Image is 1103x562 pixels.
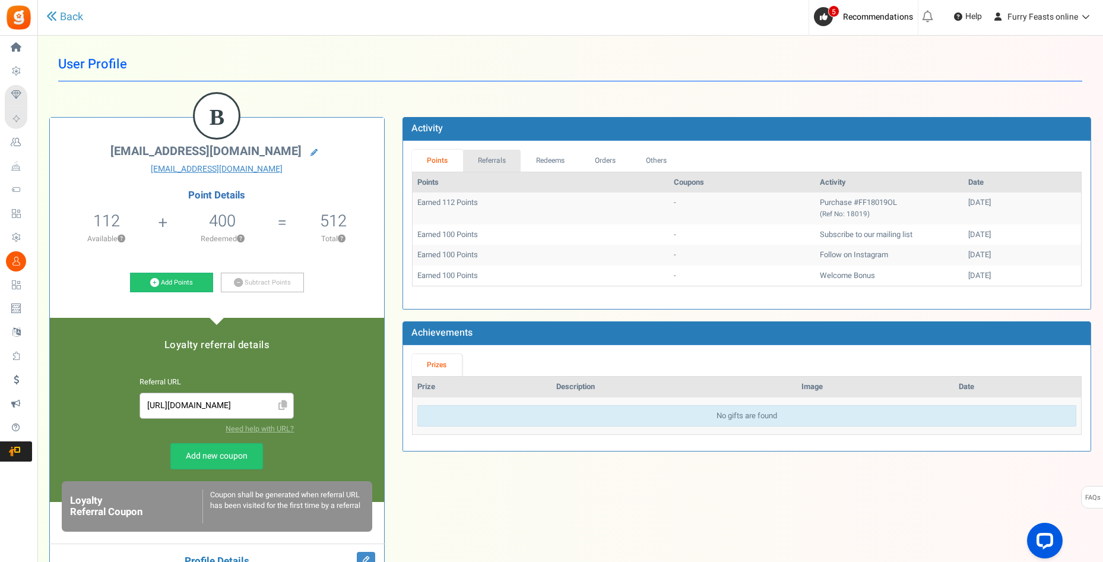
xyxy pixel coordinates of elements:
[1007,11,1078,23] span: Furry Feasts online
[140,378,294,387] h6: Referral URL
[195,94,239,140] figcaption: B
[412,150,463,172] a: Points
[93,209,120,233] span: 112
[110,143,302,160] span: [EMAIL_ADDRESS][DOMAIN_NAME]
[797,377,954,397] th: Image
[820,209,870,219] small: (Ref No: 18019)
[968,197,1076,209] div: [DATE]
[226,424,294,434] a: Need help with URL?
[669,245,815,266] td: -
[968,250,1076,261] div: [DATE]
[58,48,1082,81] h1: User Profile
[412,354,462,376] a: Prizes
[669,266,815,286] td: -
[413,245,669,266] td: Earned 100 Points
[580,150,631,172] a: Orders
[1085,487,1101,509] span: FAQs
[274,396,293,416] span: Click to Copy
[963,172,1081,193] th: Date
[551,377,797,397] th: Description
[815,225,963,245] td: Subscribe to our mailing list
[320,212,347,230] h5: 512
[5,4,32,31] img: Gratisfaction
[815,245,963,266] td: Follow on Instagram
[413,172,669,193] th: Points
[669,225,815,245] td: -
[202,490,364,523] div: Coupon shall be generated when referral URL has been visited for the first time by a referral
[815,192,963,224] td: Purchase #FF18019OL
[669,172,815,193] th: Coupons
[288,233,378,244] p: Total
[170,443,263,469] a: Add new coupon
[828,5,839,17] span: 5
[962,11,982,23] span: Help
[59,163,375,175] a: [EMAIL_ADDRESS][DOMAIN_NAME]
[631,150,682,172] a: Others
[413,225,669,245] td: Earned 100 Points
[968,229,1076,241] div: [DATE]
[521,150,580,172] a: Redeems
[815,172,963,193] th: Activity
[843,11,913,23] span: Recommendations
[954,377,1081,397] th: Date
[417,405,1076,427] div: No gifts are found
[221,273,304,293] a: Subtract Points
[118,235,125,243] button: ?
[968,270,1076,282] div: [DATE]
[949,7,987,26] a: Help
[50,190,384,201] h4: Point Details
[56,233,157,244] p: Available
[169,233,277,244] p: Redeemed
[411,326,473,340] b: Achievements
[815,266,963,286] td: Welcome Bonus
[413,266,669,286] td: Earned 100 Points
[70,495,202,517] h6: Loyalty Referral Coupon
[237,235,245,243] button: ?
[338,235,346,243] button: ?
[62,340,372,351] h5: Loyalty referral details
[463,150,521,172] a: Referrals
[669,192,815,224] td: -
[413,192,669,224] td: Earned 112 Points
[130,273,213,293] a: Add Points
[814,7,918,26] a: 5 Recommendations
[209,212,236,230] h5: 400
[411,121,443,135] b: Activity
[413,377,551,397] th: Prize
